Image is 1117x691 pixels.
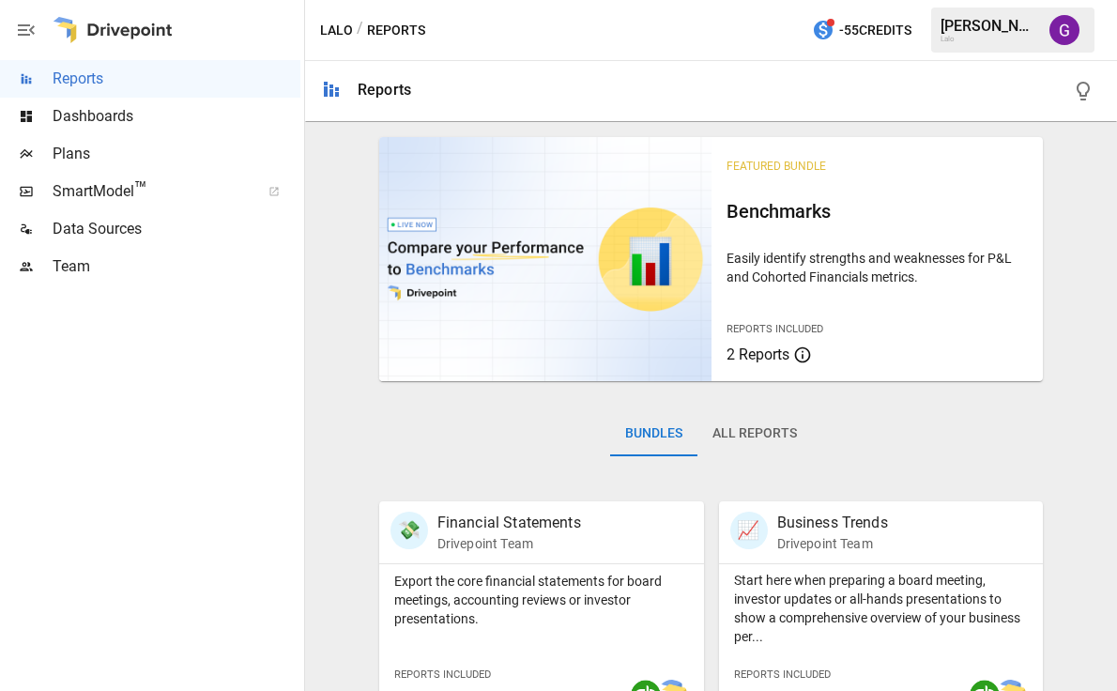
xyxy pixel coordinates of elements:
span: Reports Included [727,323,823,335]
span: -55 Credits [839,19,911,42]
p: Export the core financial statements for board meetings, accounting reviews or investor presentat... [394,572,689,628]
div: Lalo [941,35,1038,43]
button: Lalo [320,19,353,42]
span: SmartModel [53,180,248,203]
span: Featured Bundle [727,160,826,173]
img: video thumbnail [379,137,712,381]
div: 📈 [730,512,768,549]
div: / [357,19,363,42]
span: Plans [53,143,300,165]
span: Dashboards [53,105,300,128]
div: [PERSON_NAME] [941,17,1038,35]
span: ™ [134,177,147,201]
button: All Reports [697,411,812,456]
p: Easily identify strengths and weaknesses for P&L and Cohorted Financials metrics. [727,249,1029,286]
span: Data Sources [53,218,300,240]
button: Bundles [610,411,697,456]
span: Reports Included [734,668,831,681]
p: Drivepoint Team [437,534,581,553]
h6: Benchmarks [727,196,1029,226]
p: Drivepoint Team [777,534,888,553]
span: Team [53,255,300,278]
img: Greg Davidson [1049,15,1079,45]
p: Start here when preparing a board meeting, investor updates or all-hands presentations to show a ... [734,571,1029,646]
button: -55Credits [804,13,919,48]
span: Reports Included [394,668,491,681]
div: 💸 [390,512,428,549]
span: 2 Reports [727,345,789,363]
p: Business Trends [777,512,888,534]
p: Financial Statements [437,512,581,534]
button: Greg Davidson [1038,4,1091,56]
span: Reports [53,68,300,90]
div: Reports [358,81,411,99]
